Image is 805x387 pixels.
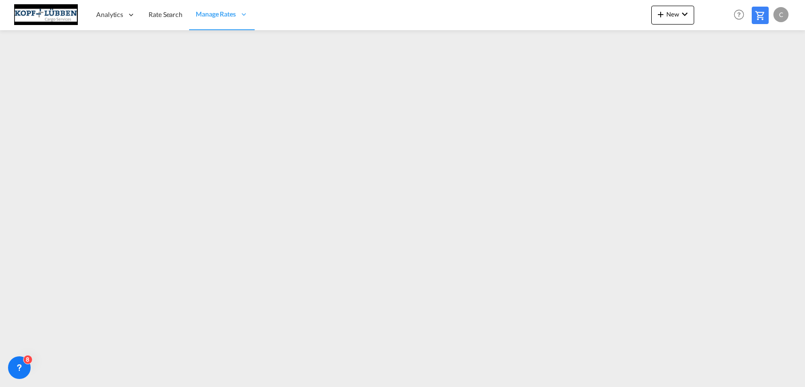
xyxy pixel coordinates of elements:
span: Help [731,7,747,23]
span: Rate Search [149,10,183,18]
span: Manage Rates [196,9,236,19]
span: Analytics [96,10,123,19]
div: C [773,7,788,22]
img: 25cf3bb0aafc11ee9c4fdbd399af7748.JPG [14,4,78,25]
button: icon-plus 400-fgNewicon-chevron-down [651,6,694,25]
md-icon: icon-plus 400-fg [655,8,666,20]
span: New [655,10,690,18]
md-icon: icon-chevron-down [679,8,690,20]
div: Help [731,7,752,24]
